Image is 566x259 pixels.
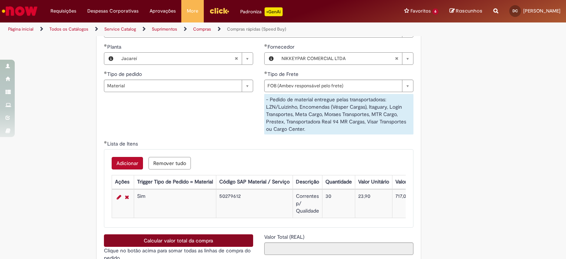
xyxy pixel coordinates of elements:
[87,7,139,15] span: Despesas Corporativas
[216,175,293,189] th: Código SAP Material / Serviço
[264,94,413,134] div: - Pedido de material entregue pelas transportadoras: LZN/Luizinho, Encomendas (Vésper Cargas), It...
[216,190,293,218] td: 50279612
[268,71,300,77] span: Tipo de Frete
[107,43,123,50] span: Planta
[410,7,431,15] span: Favoritos
[118,53,253,64] a: JacareíLimpar campo Planta
[264,234,306,240] span: Somente leitura - Valor Total (REAL)
[227,26,286,32] a: Compras rápidas (Speed Buy)
[231,53,242,64] abbr: Limpar campo Planta
[107,80,238,92] span: Material
[8,26,34,32] a: Página inicial
[513,8,518,13] span: DC
[104,234,253,247] button: Calcular valor total da compra
[1,4,39,18] img: ServiceNow
[209,5,229,16] img: click_logo_yellow_360x200.png
[392,175,439,189] th: Valor Total Moeda
[107,140,139,147] span: Lista de Itens
[392,190,439,218] td: 717,00
[193,26,211,32] a: Compras
[264,44,268,47] span: Obrigatório Preenchido
[134,175,216,189] th: Trigger Tipo de Pedido = Material
[152,26,177,32] a: Suprimentos
[355,175,392,189] th: Valor Unitário
[293,190,322,218] td: Correntes p/ Qualidade
[322,175,355,189] th: Quantidade
[112,175,134,189] th: Ações
[149,157,191,169] button: Remove all rows for Lista de Itens
[104,44,107,47] span: Obrigatório Preenchido
[523,8,560,14] span: [PERSON_NAME]
[107,71,143,77] span: Tipo de pedido
[264,71,268,74] span: Obrigatório Preenchido
[282,53,395,64] span: NIKKEYPAR COMERCIAL LTDA
[104,53,118,64] button: Planta, Visualizar este registro Jacareí
[432,8,439,15] span: 6
[187,7,198,15] span: More
[123,193,131,202] a: Remover linha 1
[104,141,107,144] span: Obrigatório Preenchido
[391,53,402,64] abbr: Limpar campo Fornecedor
[121,53,234,64] span: Jacareí
[150,7,176,15] span: Aprovações
[322,190,355,218] td: 30
[450,8,482,15] a: Rascunhos
[355,190,392,218] td: 23,90
[50,7,76,15] span: Requisições
[112,157,143,169] button: Add a row for Lista de Itens
[456,7,482,14] span: Rascunhos
[104,26,136,32] a: Service Catalog
[268,80,398,92] span: FOB (Ambev responsável pelo frete)
[134,190,216,218] td: Sim
[49,26,88,32] a: Todos os Catálogos
[104,71,107,74] span: Obrigatório Preenchido
[293,175,322,189] th: Descrição
[278,53,413,64] a: NIKKEYPAR COMERCIAL LTDALimpar campo Fornecedor
[264,242,413,255] input: Valor Total (REAL)
[240,7,283,16] div: Padroniza
[265,53,278,64] button: Fornecedor , Visualizar este registro NIKKEYPAR COMERCIAL LTDA
[115,193,123,202] a: Editar Linha 1
[6,22,372,36] ul: Trilhas de página
[264,233,306,241] label: Somente leitura - Valor Total (REAL)
[268,43,296,50] span: Fornecedor
[265,7,283,16] p: +GenAi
